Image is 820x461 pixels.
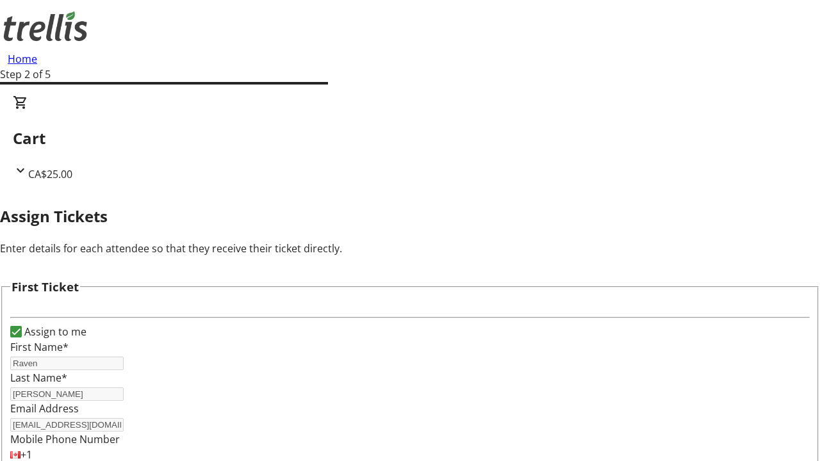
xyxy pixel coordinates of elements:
label: Last Name* [10,371,67,385]
h2: Cart [13,127,807,150]
label: Email Address [10,401,79,416]
label: Assign to me [22,324,86,339]
label: Mobile Phone Number [10,432,120,446]
label: First Name* [10,340,69,354]
h3: First Ticket [12,278,79,296]
div: CartCA$25.00 [13,95,807,182]
span: CA$25.00 [28,167,72,181]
